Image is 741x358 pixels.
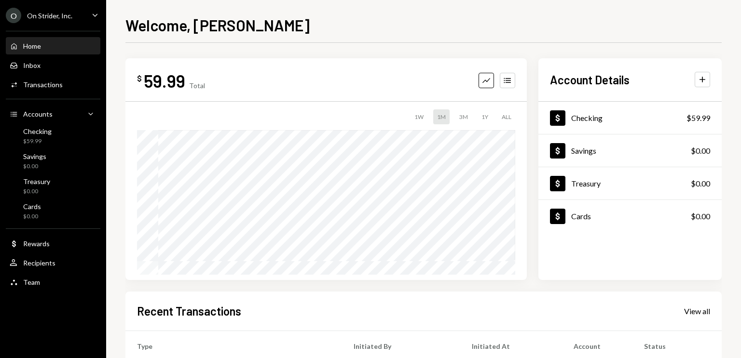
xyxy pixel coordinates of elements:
div: 59.99 [144,70,185,92]
div: Transactions [23,80,63,89]
div: $0.00 [691,145,710,157]
div: Savings [571,146,596,155]
h1: Welcome, [PERSON_NAME] [125,15,310,35]
div: Inbox [23,61,41,69]
div: $0.00 [691,178,710,189]
div: Treasury [23,177,50,186]
a: Cards$0.00 [538,200,722,232]
div: On Strider, Inc. [27,12,72,20]
a: Checking$59.99 [538,102,722,134]
div: Recipients [23,259,55,267]
a: Recipients [6,254,100,271]
div: Cards [23,202,41,211]
div: $59.99 [686,112,710,124]
a: Cards$0.00 [6,199,100,223]
div: Checking [23,127,52,135]
a: Savings$0.00 [538,134,722,167]
div: Accounts [23,110,53,118]
a: Rewards [6,235,100,252]
div: $59.99 [23,137,52,146]
a: Treasury$0.00 [6,174,100,198]
a: Team [6,273,100,291]
div: $0.00 [23,187,50,196]
div: Treasury [571,179,601,188]
div: Checking [571,113,603,122]
div: O [6,8,21,23]
a: View all [684,305,710,316]
h2: Account Details [550,72,630,88]
div: Rewards [23,239,50,248]
div: Home [23,42,41,50]
div: ALL [498,109,515,124]
a: Accounts [6,105,100,122]
div: Cards [571,212,591,221]
div: 3M [455,109,472,124]
h2: Recent Transactions [137,303,241,319]
div: Team [23,278,40,286]
a: Transactions [6,76,100,93]
div: Total [189,81,205,90]
a: Inbox [6,56,100,74]
div: Savings [23,152,46,160]
div: View all [684,306,710,316]
a: Checking$59.99 [6,124,100,147]
div: $0.00 [691,211,710,222]
div: $0.00 [23,212,41,221]
div: $0.00 [23,162,46,171]
div: 1Y [478,109,492,124]
div: 1W [411,109,427,124]
a: Savings$0.00 [6,149,100,172]
div: 1M [433,109,450,124]
a: Treasury$0.00 [538,167,722,199]
a: Home [6,37,100,54]
div: $ [137,74,142,83]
